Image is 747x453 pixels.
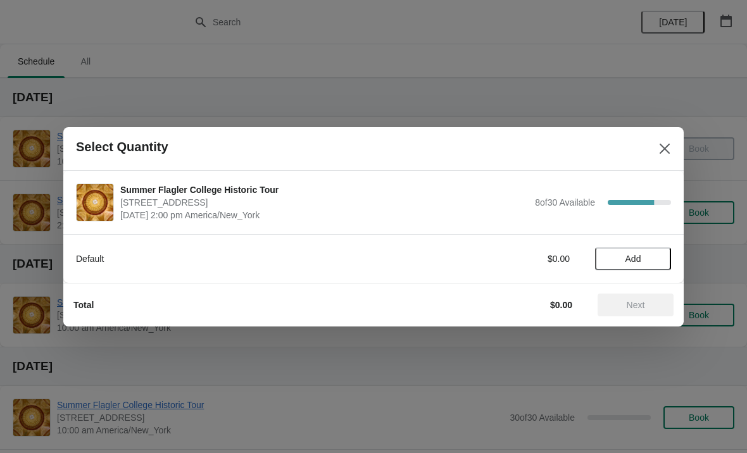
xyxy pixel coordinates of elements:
span: [STREET_ADDRESS] [120,196,529,209]
img: Summer Flagler College Historic Tour | 74 King Street, St. Augustine, FL, USA | September 14 | 2:... [77,184,113,221]
div: Default [76,252,427,265]
span: Add [625,254,641,264]
span: 8 of 30 Available [535,197,595,208]
div: $0.00 [453,252,570,265]
strong: Total [73,300,94,310]
button: Close [653,137,676,160]
span: Summer Flagler College Historic Tour [120,183,529,196]
h2: Select Quantity [76,140,168,154]
strong: $0.00 [550,300,572,310]
span: [DATE] 2:00 pm America/New_York [120,209,529,221]
button: Add [595,247,671,270]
